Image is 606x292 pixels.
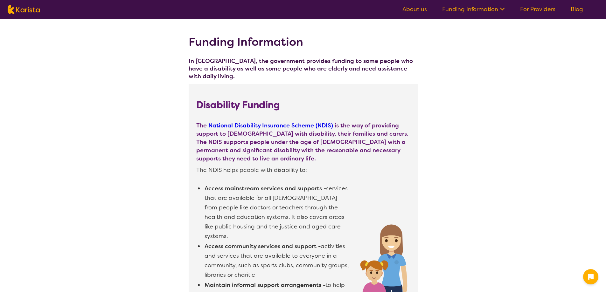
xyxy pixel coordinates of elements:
[189,57,418,80] h4: In [GEOGRAPHIC_DATA], the government provides funding to some people who have a disability as wel...
[442,5,505,13] a: Funding Information
[571,5,583,13] a: Blog
[205,281,325,289] b: Maintain informal support arrangements -
[196,166,410,174] span: The NDIS helps people with disability to:
[196,99,280,111] b: Disability Funding
[520,5,555,13] a: For Providers
[204,184,350,241] li: services that are available for all [DEMOGRAPHIC_DATA] from people like doctors or teachers throu...
[205,242,321,250] b: Access community services and support -
[204,241,350,280] li: activities and services that are available to everyone in a community, such as sports clubs, comm...
[208,122,333,129] a: National Disability Insurance Scheme (NDIS)
[8,5,40,14] img: Karista logo
[189,34,418,50] h1: Funding Information
[402,5,427,13] a: About us
[205,185,326,192] b: Access mainstream services and supports -
[196,122,408,162] b: The is the way of providing support to [DEMOGRAPHIC_DATA] with disability, their families and car...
